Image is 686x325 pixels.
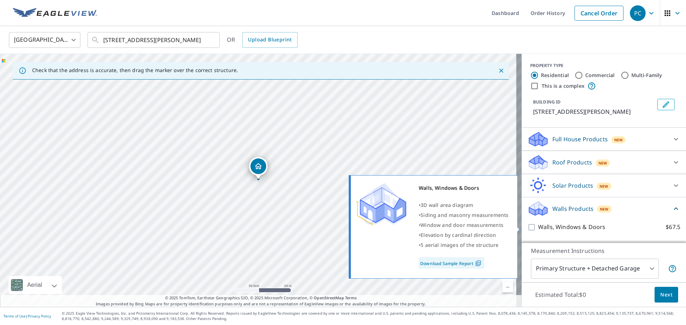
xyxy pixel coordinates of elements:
img: Pdf Icon [473,260,483,266]
p: Solar Products [552,181,593,190]
a: Terms [345,295,357,300]
button: Edit building 1 [657,99,675,110]
span: Next [660,290,672,299]
div: OR [227,32,298,48]
a: Upload Blueprint [242,32,297,48]
p: Walls Products [552,204,593,213]
span: 5 aerial images of the structure [421,242,498,248]
label: Commercial [585,72,615,79]
div: • [419,240,508,250]
div: Dropped pin, building 1, Residential property, 8662 N 59th Ave W Mingo, IA 50168 [249,157,268,179]
div: PC [630,5,646,21]
img: EV Logo [13,8,97,19]
span: © 2025 TomTom, Earthstar Geographics SIO, © 2025 Microsoft Corporation, © [165,295,357,301]
label: This is a complex [542,82,585,90]
div: Solar ProductsNew [527,177,680,194]
a: Current Level 19, Zoom Out [502,282,513,293]
div: Walls ProductsNew [527,200,680,217]
p: Check that the address is accurate, then drag the marker over the correct structure. [32,67,238,73]
button: Close [497,66,506,75]
a: Cancel Order [575,6,623,21]
img: Premium [356,183,406,226]
p: BUILDING ID [533,99,561,105]
div: Aerial [9,276,62,294]
span: New [598,160,607,166]
p: Measurement Instructions [531,247,677,255]
div: Aerial [25,276,44,294]
div: • [419,230,508,240]
div: Primary Structure + Detached Garage [531,259,659,279]
div: [GEOGRAPHIC_DATA] [9,30,80,50]
span: New [600,206,609,212]
div: • [419,220,508,230]
p: © 2025 Eagle View Technologies, Inc. and Pictometry International Corp. All Rights Reserved. Repo... [62,311,682,321]
p: Full House Products [552,135,608,143]
span: Siding and masonry measurements [421,212,508,218]
span: New [614,137,623,143]
label: Multi-Family [631,72,662,79]
p: | [4,314,51,318]
div: Roof ProductsNew [527,154,680,171]
button: Next [655,287,678,303]
span: New [600,183,608,189]
a: OpenStreetMap [314,295,344,300]
p: Roof Products [552,158,592,167]
p: Walls, Windows & Doors [538,223,605,232]
div: Full House ProductsNew [527,131,680,148]
div: PROPERTY TYPE [530,62,677,69]
p: $67.5 [666,223,680,232]
span: Window and door measurements [421,222,503,228]
a: Terms of Use [4,314,26,319]
span: 3D wall area diagram [421,202,473,208]
div: • [419,200,508,210]
span: Upload Blueprint [248,35,292,44]
label: Residential [541,72,569,79]
a: Download Sample Report [419,257,484,269]
p: [STREET_ADDRESS][PERSON_NAME] [533,107,655,116]
span: Your report will include the primary structure and a detached garage if one exists. [668,264,677,273]
input: Search by address or latitude-longitude [103,30,205,50]
p: Estimated Total: $0 [530,287,592,303]
span: Elevation by cardinal direction [421,232,496,238]
div: • [419,210,508,220]
div: Walls, Windows & Doors [419,183,508,193]
a: Privacy Policy [28,314,51,319]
